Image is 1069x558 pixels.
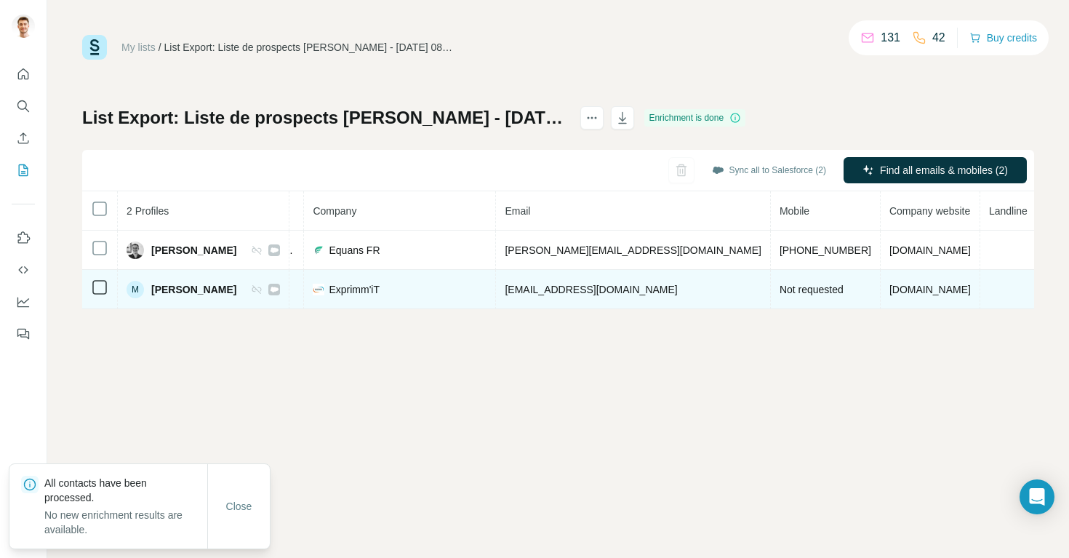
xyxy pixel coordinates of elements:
span: [PERSON_NAME] [151,243,236,258]
span: Equans FR [329,243,380,258]
span: [PHONE_NUMBER] [780,244,871,256]
button: Close [216,493,263,519]
button: Buy credits [969,28,1037,48]
span: Close [226,499,252,514]
li: / [159,40,161,55]
span: Find all emails & mobiles (2) [880,163,1008,178]
p: All contacts have been processed. [44,476,207,505]
img: company-logo [313,284,324,295]
div: M [127,281,144,298]
div: Open Intercom Messenger [1020,479,1054,514]
span: [PERSON_NAME][EMAIL_ADDRESS][DOMAIN_NAME] [505,244,761,256]
button: Quick start [12,61,35,87]
img: Avatar [12,15,35,38]
button: actions [580,106,604,129]
button: Dashboard [12,289,35,315]
a: My lists [121,41,156,53]
span: Company [313,205,356,217]
button: My lists [12,157,35,183]
img: company-logo [313,244,324,256]
img: Surfe Logo [82,35,107,60]
span: Mobile [780,205,809,217]
span: [DOMAIN_NAME] [889,244,971,256]
span: 2 Profiles [127,205,169,217]
p: 42 [932,29,945,47]
h1: List Export: Liste de prospects [PERSON_NAME] - [DATE] 08:49 [82,106,567,129]
button: Feedback [12,321,35,347]
span: [DOMAIN_NAME] [889,284,971,295]
button: Search [12,93,35,119]
button: Enrich CSV [12,125,35,151]
span: [PERSON_NAME] [151,282,236,297]
div: Enrichment is done [644,109,745,127]
img: Avatar [127,242,144,259]
div: List Export: Liste de prospects [PERSON_NAME] - [DATE] 08:49 [164,40,455,55]
p: No new enrichment results are available. [44,508,207,537]
span: Not requested [780,284,844,295]
span: Landline [989,205,1028,217]
span: Company website [889,205,970,217]
span: [EMAIL_ADDRESS][DOMAIN_NAME] [505,284,677,295]
button: Sync all to Salesforce (2) [702,159,836,181]
button: Use Surfe API [12,257,35,283]
span: Email [505,205,530,217]
p: 131 [881,29,900,47]
span: Exprimm'iT [329,282,380,297]
button: Find all emails & mobiles (2) [844,157,1027,183]
button: Use Surfe on LinkedIn [12,225,35,251]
